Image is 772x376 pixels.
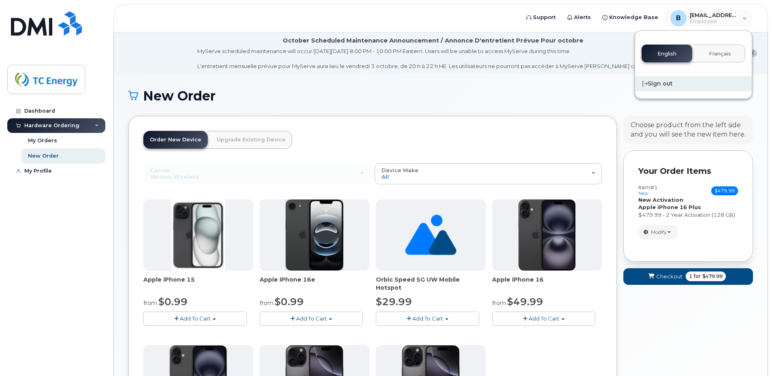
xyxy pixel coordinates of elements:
[638,197,683,203] strong: New Activation
[711,186,738,195] span: $479.99
[518,199,576,271] img: iphone_16_plus.png
[275,296,304,308] span: $0.99
[405,199,456,271] img: no_image_found-2caef05468ed5679b831cfe6fc140e25e0c280774317ffc20a367ab7fd17291e.png
[650,184,658,190] span: #1
[286,199,344,271] img: iphone16e.png
[507,296,543,308] span: $49.99
[529,315,559,322] span: Add To Cart
[180,315,211,322] span: Add To Cart
[638,165,738,177] p: Your Order Items
[737,341,766,370] iframe: Messenger Launcher
[143,276,253,292] div: Apple iPhone 15
[709,51,731,57] span: Français
[382,167,418,173] span: Device Make
[143,131,208,149] a: Order New Device
[638,190,648,196] small: new
[635,76,752,91] div: Sign out
[376,296,412,308] span: $29.99
[492,299,506,307] small: from
[296,315,327,322] span: Add To Cart
[638,204,701,210] strong: Apple iPhone 16 Plus
[638,184,658,196] h3: Item
[623,268,753,285] button: Checkout 1 for $479.99
[376,276,486,292] div: Orbic Speed 5G UW Mobile Hotspot
[197,47,669,70] div: MyServe scheduled maintenance will occur [DATE][DATE] 8:00 PM - 10:00 PM Eastern. Users will be u...
[260,299,273,307] small: from
[128,89,753,103] h1: New Order
[689,273,692,280] span: 1
[143,312,247,326] button: Add To Cart
[382,173,389,180] span: All
[656,273,682,280] span: Checkout
[492,276,602,292] div: Apple iPhone 16
[158,296,188,308] span: $0.99
[376,312,479,326] button: Add To Cart
[260,312,363,326] button: Add To Cart
[638,211,738,219] div: $479.99 - 2 Year Activation (128 GB)
[702,273,723,280] span: $479.99
[260,276,369,292] div: Apple iPhone 16e
[412,315,443,322] span: Add To Cart
[375,163,602,184] button: Device Make All
[283,36,583,45] div: October Scheduled Maintenance Announcement / Annonce D'entretient Prévue Pour octobre
[492,312,595,326] button: Add To Cart
[143,299,157,307] small: from
[638,225,678,239] button: Modify
[171,199,225,271] img: iphone15.jpg
[210,131,292,149] a: Upgrade Existing Device
[631,121,746,139] div: Choose product from the left side and you will see the new item here.
[692,273,702,280] span: for
[651,229,667,236] span: Modify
